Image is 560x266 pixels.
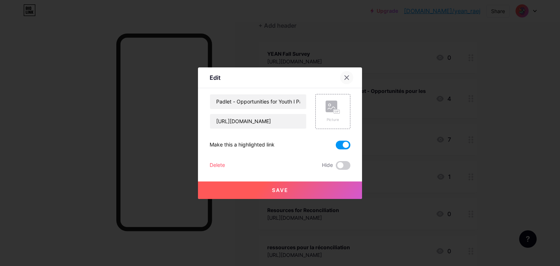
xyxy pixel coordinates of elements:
button: Save [198,181,362,199]
div: Edit [210,73,221,82]
div: Picture [326,117,340,122]
div: Make this a highlighted link [210,141,275,149]
input: Title [210,94,306,109]
input: URL [210,114,306,129]
span: Hide [322,161,333,170]
div: Delete [210,161,225,170]
span: Save [272,187,288,193]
